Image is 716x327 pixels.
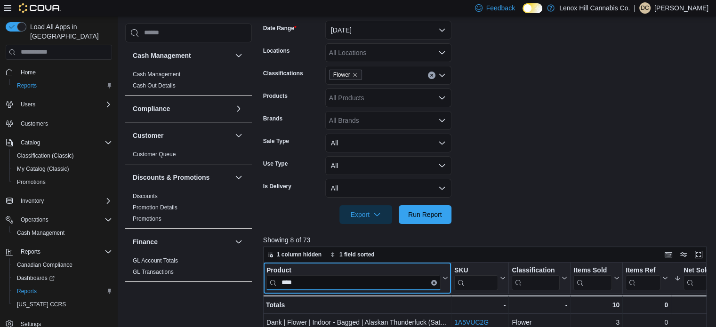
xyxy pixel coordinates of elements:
span: Promotions [13,176,112,188]
a: Cash Out Details [133,82,176,89]
a: Reports [13,80,40,91]
span: Promotions [17,178,46,186]
span: Reports [13,80,112,91]
img: Cova [19,3,61,13]
span: 1 field sorted [339,251,375,258]
span: Customers [21,120,48,128]
button: Users [2,98,116,111]
button: Customer [233,130,244,141]
div: Product [266,266,441,275]
span: Classification (Classic) [17,152,74,160]
label: Brands [263,115,282,122]
label: Use Type [263,160,288,167]
button: Customer [133,131,231,140]
button: Compliance [133,104,231,113]
button: Net Sold [674,266,715,290]
label: Classifications [263,70,303,77]
button: Export [339,205,392,224]
button: SKU [454,266,506,290]
span: Classification (Classic) [13,150,112,161]
button: Open list of options [438,94,446,102]
button: Open list of options [438,49,446,56]
button: Enter fullscreen [693,249,704,260]
button: Open list of options [438,72,446,79]
span: 1 column hidden [277,251,322,258]
a: Home [17,67,40,78]
div: Cash Management [125,69,252,95]
div: Net Sold [684,266,708,290]
div: Customer [125,149,252,164]
a: Cash Management [13,227,68,239]
p: | [634,2,636,14]
div: Items Sold [573,266,612,290]
button: Home [2,65,116,79]
button: Canadian Compliance [9,258,116,271]
button: Discounts & Promotions [133,173,231,182]
button: All [325,179,451,198]
button: Keyboard shortcuts [663,249,674,260]
button: Discounts & Promotions [233,172,244,183]
label: Date Range [263,24,297,32]
span: Export [345,205,386,224]
span: Inventory [17,195,112,207]
span: Flower [333,70,350,80]
span: Reports [17,287,37,295]
span: Cash Management [17,229,64,237]
a: My Catalog (Classic) [13,163,73,175]
div: - [512,299,567,311]
span: Customers [17,118,112,129]
input: Dark Mode [523,3,542,13]
h3: Finance [133,237,158,247]
div: SKU [454,266,498,275]
button: Cash Management [233,50,244,61]
a: Dashboards [13,272,58,284]
h3: Customer [133,131,163,140]
button: Classification (Classic) [9,149,116,162]
span: Reports [17,246,112,257]
div: Totals [266,299,448,311]
div: 0 [626,299,668,311]
button: ProductClear input [266,266,448,290]
a: Dashboards [9,271,116,285]
a: Reports [13,286,40,297]
button: 1 field sorted [326,249,378,260]
span: My Catalog (Classic) [13,163,112,175]
button: Promotions [9,175,116,189]
button: All [325,156,451,175]
span: Home [17,66,112,78]
div: Dominick Cuffaro [639,2,651,14]
button: Remove Flower from selection in this group [352,72,358,78]
button: Reports [2,245,116,258]
button: Catalog [2,136,116,149]
div: - [454,299,506,311]
button: Items Sold [573,266,619,290]
a: Promotions [133,215,161,222]
span: Flower [329,70,362,80]
div: 10 [573,299,619,311]
button: Customers [2,117,116,130]
div: Classification [512,266,560,290]
span: My Catalog (Classic) [17,165,69,173]
span: Run Report [408,210,442,219]
button: Clear input [431,279,437,285]
a: Customer Queue [133,151,176,158]
span: Reports [13,286,112,297]
span: Cash Management [133,71,180,78]
span: Reports [17,82,37,89]
button: Finance [233,236,244,247]
a: GL Account Totals [133,257,178,264]
div: Items Ref [626,266,660,290]
div: Net Sold [684,266,708,275]
span: Promotions [133,215,161,223]
button: Operations [2,213,116,226]
button: Reports [17,246,44,257]
button: Operations [17,214,52,225]
p: Showing 8 of 73 [263,235,711,245]
button: Reports [9,285,116,298]
label: Products [263,92,288,100]
span: [US_STATE] CCRS [17,301,66,308]
span: Users [17,99,112,110]
span: Canadian Compliance [17,261,72,269]
span: Promotion Details [133,204,177,211]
